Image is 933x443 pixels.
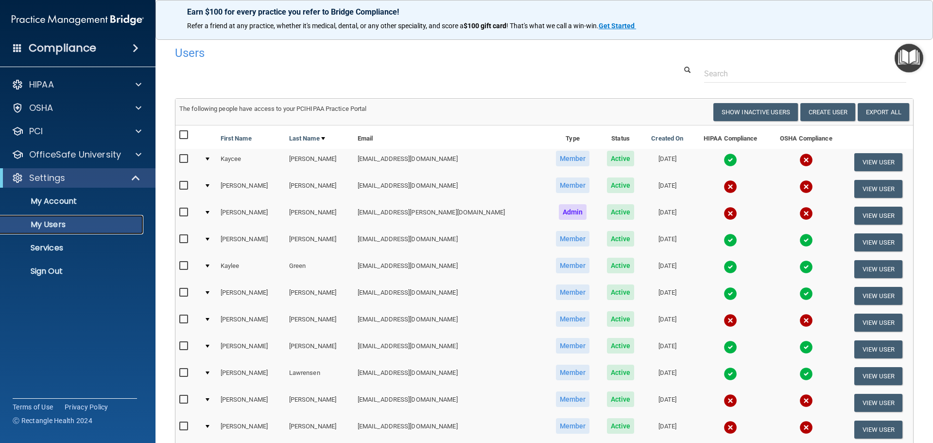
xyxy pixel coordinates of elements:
[607,204,635,220] span: Active
[29,102,53,114] p: OSHA
[556,311,590,327] span: Member
[724,153,737,167] img: tick.e7d51cea.svg
[217,256,285,283] td: Kaylee
[854,180,902,198] button: View User
[799,207,813,220] img: cross.ca9f0e7f.svg
[607,258,635,273] span: Active
[285,176,354,202] td: [PERSON_NAME]
[6,266,139,276] p: Sign Out
[642,390,692,416] td: [DATE]
[854,260,902,278] button: View User
[642,363,692,390] td: [DATE]
[854,340,902,358] button: View User
[217,416,285,443] td: [PERSON_NAME]
[607,231,635,247] span: Active
[724,421,737,434] img: cross.ca9f0e7f.svg
[799,421,813,434] img: cross.ca9f0e7f.svg
[29,125,43,137] p: PCI
[607,311,635,327] span: Active
[854,207,902,225] button: View User
[607,177,635,193] span: Active
[854,153,902,171] button: View User
[29,172,65,184] p: Settings
[12,125,141,137] a: PCI
[354,336,547,363] td: [EMAIL_ADDRESS][DOMAIN_NAME]
[724,207,737,220] img: cross.ca9f0e7f.svg
[506,22,599,30] span: ! That's what we call a win-win.
[217,309,285,336] td: [PERSON_NAME]
[642,309,692,336] td: [DATE]
[13,402,53,412] a: Terms of Use
[354,416,547,443] td: [EMAIL_ADDRESS][DOMAIN_NAME]
[29,79,54,90] p: HIPAA
[6,243,139,253] p: Services
[642,416,692,443] td: [DATE]
[799,394,813,408] img: cross.ca9f0e7f.svg
[854,287,902,305] button: View User
[547,125,599,149] th: Type
[854,233,902,251] button: View User
[607,418,635,434] span: Active
[799,314,813,327] img: cross.ca9f0e7f.svg
[854,421,902,439] button: View User
[692,125,769,149] th: HIPAA Compliance
[217,336,285,363] td: [PERSON_NAME]
[799,340,813,354] img: tick.e7d51cea.svg
[6,220,139,230] p: My Users
[6,196,139,206] p: My Account
[854,394,902,412] button: View User
[217,229,285,256] td: [PERSON_NAME]
[607,365,635,380] span: Active
[724,180,737,194] img: cross.ca9f0e7f.svg
[187,7,901,17] p: Earn $100 for every practice you refer to Bridge Compliance!
[354,202,547,229] td: [EMAIL_ADDRESS][PERSON_NAME][DOMAIN_NAME]
[642,176,692,202] td: [DATE]
[13,416,92,425] span: Ⓒ Rectangle Health 2024
[285,229,354,256] td: [PERSON_NAME]
[354,125,547,149] th: Email
[704,65,906,83] input: Search
[642,336,692,363] td: [DATE]
[354,309,547,336] td: [EMAIL_ADDRESS][DOMAIN_NAME]
[556,231,590,247] span: Member
[642,283,692,309] td: [DATE]
[724,394,737,408] img: cross.ca9f0e7f.svg
[556,151,590,166] span: Member
[724,367,737,381] img: tick.e7d51cea.svg
[285,149,354,176] td: [PERSON_NAME]
[187,22,464,30] span: Refer a friend at any practice, whether it's medical, dental, or any other speciality, and score a
[854,314,902,332] button: View User
[354,229,547,256] td: [EMAIL_ADDRESS][DOMAIN_NAME]
[217,283,285,309] td: [PERSON_NAME]
[285,416,354,443] td: [PERSON_NAME]
[800,103,855,121] button: Create User
[607,151,635,166] span: Active
[799,260,813,274] img: tick.e7d51cea.svg
[217,202,285,229] td: [PERSON_NAME]
[769,125,844,149] th: OSHA Compliance
[12,149,141,160] a: OfficeSafe University
[179,105,367,112] span: The following people have access to your PCIHIPAA Practice Portal
[651,133,683,144] a: Created On
[354,256,547,283] td: [EMAIL_ADDRESS][DOMAIN_NAME]
[65,402,108,412] a: Privacy Policy
[354,149,547,176] td: [EMAIL_ADDRESS][DOMAIN_NAME]
[799,233,813,247] img: tick.e7d51cea.svg
[12,172,141,184] a: Settings
[642,256,692,283] td: [DATE]
[217,149,285,176] td: Kaycee
[217,363,285,390] td: [PERSON_NAME]
[556,338,590,354] span: Member
[607,391,635,407] span: Active
[289,133,325,144] a: Last Name
[799,180,813,194] img: cross.ca9f0e7f.svg
[354,363,547,390] td: [EMAIL_ADDRESS][DOMAIN_NAME]
[607,338,635,354] span: Active
[724,314,737,327] img: cross.ca9f0e7f.svg
[858,103,909,121] a: Export All
[854,367,902,385] button: View User
[642,149,692,176] td: [DATE]
[285,309,354,336] td: [PERSON_NAME]
[642,202,692,229] td: [DATE]
[556,177,590,193] span: Member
